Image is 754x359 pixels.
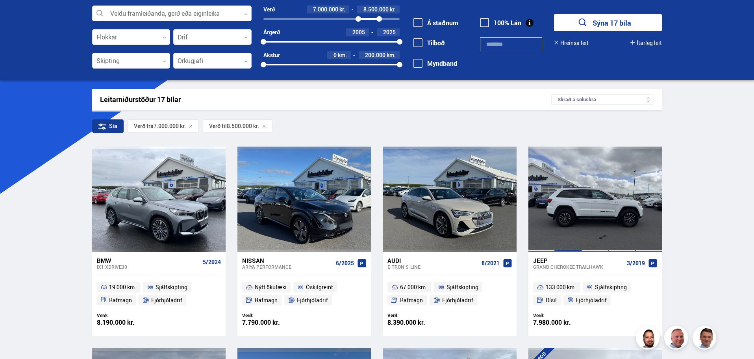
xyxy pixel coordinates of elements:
[387,257,478,264] div: Audi
[306,283,333,292] span: Óskilgreint
[242,319,304,326] div: 7.790.000 kr.
[554,40,589,46] button: Hreinsa leit
[554,14,662,31] button: Sýna 17 bíla
[365,51,385,59] span: 200.000
[595,283,627,292] span: Sjálfskipting
[482,260,500,266] span: 8/2021
[263,52,280,58] div: Akstur
[109,283,136,292] span: 19 000 km.
[242,257,333,264] div: Nissan
[154,123,186,129] span: 7.000.000 kr.
[92,119,124,133] div: Sía
[383,252,516,336] a: Audi e-tron S-LINE 8/2021 67 000 km. Sjálfskipting Rafmagn Fjórhjóladrif Verð: 8.390.000 kr.
[255,296,278,305] span: Rafmagn
[227,123,259,129] span: 8.500.000 kr.
[109,296,132,305] span: Rafmagn
[156,283,187,292] span: Sjálfskipting
[528,252,662,336] a: Jeep Grand Cherokee TRAILHAWK 3/2019 133 000 km. Sjálfskipting Dísil Fjórhjóladrif Verð: 7.980.00...
[363,6,389,13] span: 8.500.000
[400,296,423,305] span: Rafmagn
[333,51,337,59] span: 0
[255,283,287,292] span: Nýtt ökutæki
[237,252,371,336] a: Nissan Ariya PERFORMANCE 6/2025 Nýtt ökutæki Óskilgreint Rafmagn Fjórhjóladrif Verð: 7.790.000 kr.
[151,296,182,305] span: Fjórhjóladrif
[134,123,154,129] span: Verð frá
[336,260,354,266] span: 6/2025
[297,296,328,305] span: Fjórhjóladrif
[533,257,624,264] div: Jeep
[263,6,275,13] div: Verð
[338,52,347,58] span: km.
[387,264,478,270] div: e-tron S-LINE
[630,40,662,46] button: Ítarleg leit
[387,312,450,318] div: Verð:
[383,28,396,36] span: 2025
[576,296,607,305] span: Fjórhjóladrif
[533,312,595,318] div: Verð:
[339,6,345,13] span: kr.
[387,319,450,326] div: 8.390.000 kr.
[97,319,159,326] div: 8.190.000 kr.
[637,327,661,351] img: nhp88E3Fdnt1Opn2.png
[6,3,30,27] button: Opna LiveChat spjallviðmót
[546,283,576,292] span: 133 000 km.
[100,95,552,104] div: Leitarniðurstöður 17 bílar
[480,19,521,26] label: 100% Lán
[627,260,645,266] span: 3/2019
[413,39,445,47] label: Tilboð
[400,283,427,292] span: 67 000 km.
[551,94,654,105] div: Skráð á söluskrá
[209,123,227,129] span: Verð til
[203,259,221,265] span: 5/2024
[97,312,159,318] div: Verð:
[390,6,396,13] span: kr.
[352,28,365,36] span: 2005
[242,264,333,270] div: Ariya PERFORMANCE
[665,327,689,351] img: siFngHWaQ9KaOqBr.png
[413,19,458,26] label: Á staðnum
[413,60,457,67] label: Myndband
[263,29,280,35] div: Árgerð
[446,283,478,292] span: Sjálfskipting
[694,327,717,351] img: FbJEzSuNWCJXmdc-.webp
[533,319,595,326] div: 7.980.000 kr.
[97,264,200,270] div: ix1 XDRIVE30
[533,264,624,270] div: Grand Cherokee TRAILHAWK
[92,252,226,336] a: BMW ix1 XDRIVE30 5/2024 19 000 km. Sjálfskipting Rafmagn Fjórhjóladrif Verð: 8.190.000 kr.
[313,6,338,13] span: 7.000.000
[242,312,304,318] div: Verð:
[546,296,557,305] span: Dísil
[387,52,396,58] span: km.
[442,296,473,305] span: Fjórhjóladrif
[97,257,200,264] div: BMW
